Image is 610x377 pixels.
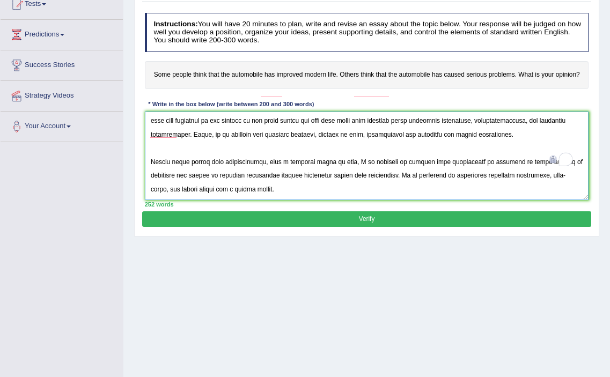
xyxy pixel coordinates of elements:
[145,200,589,209] div: 252 words
[145,61,589,89] h4: Some people think that the automobile has improved modern life. Others think that the automobile ...
[1,20,123,47] a: Predictions
[142,211,591,227] button: Verify
[1,50,123,77] a: Success Stories
[153,20,197,28] b: Instructions:
[145,13,589,51] h4: You will have 20 minutes to plan, write and revise an essay about the topic below. Your response ...
[1,81,123,108] a: Strategy Videos
[145,100,318,109] div: * Write in the box below (write between 200 and 300 words)
[1,112,123,138] a: Your Account
[145,112,589,200] textarea: To enrich screen reader interactions, please activate Accessibility in Grammarly extension settings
